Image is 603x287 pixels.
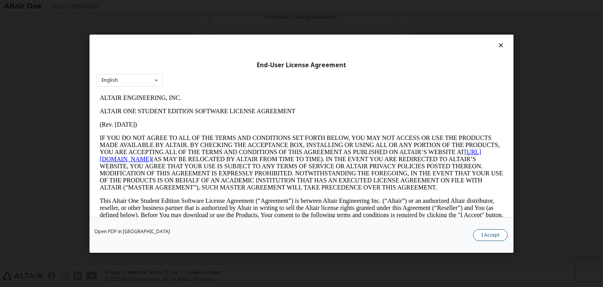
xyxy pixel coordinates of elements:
p: ALTAIR ENGINEERING, INC. [3,3,407,10]
p: ALTAIR ONE STUDENT EDITION SOFTWARE LICENSE AGREEMENT [3,17,407,24]
div: English [102,78,118,83]
div: End-User License Agreement [97,61,506,69]
a: Open PDF in [GEOGRAPHIC_DATA] [94,229,170,234]
p: (Rev. [DATE]) [3,30,407,37]
button: I Accept [473,229,508,241]
a: [URL][DOMAIN_NAME] [3,57,385,71]
p: This Altair One Student Edition Software License Agreement (“Agreement”) is between Altair Engine... [3,106,407,134]
p: IF YOU DO NOT AGREE TO ALL OF THE TERMS AND CONDITIONS SET FORTH BELOW, YOU MAY NOT ACCESS OR USE... [3,43,407,100]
